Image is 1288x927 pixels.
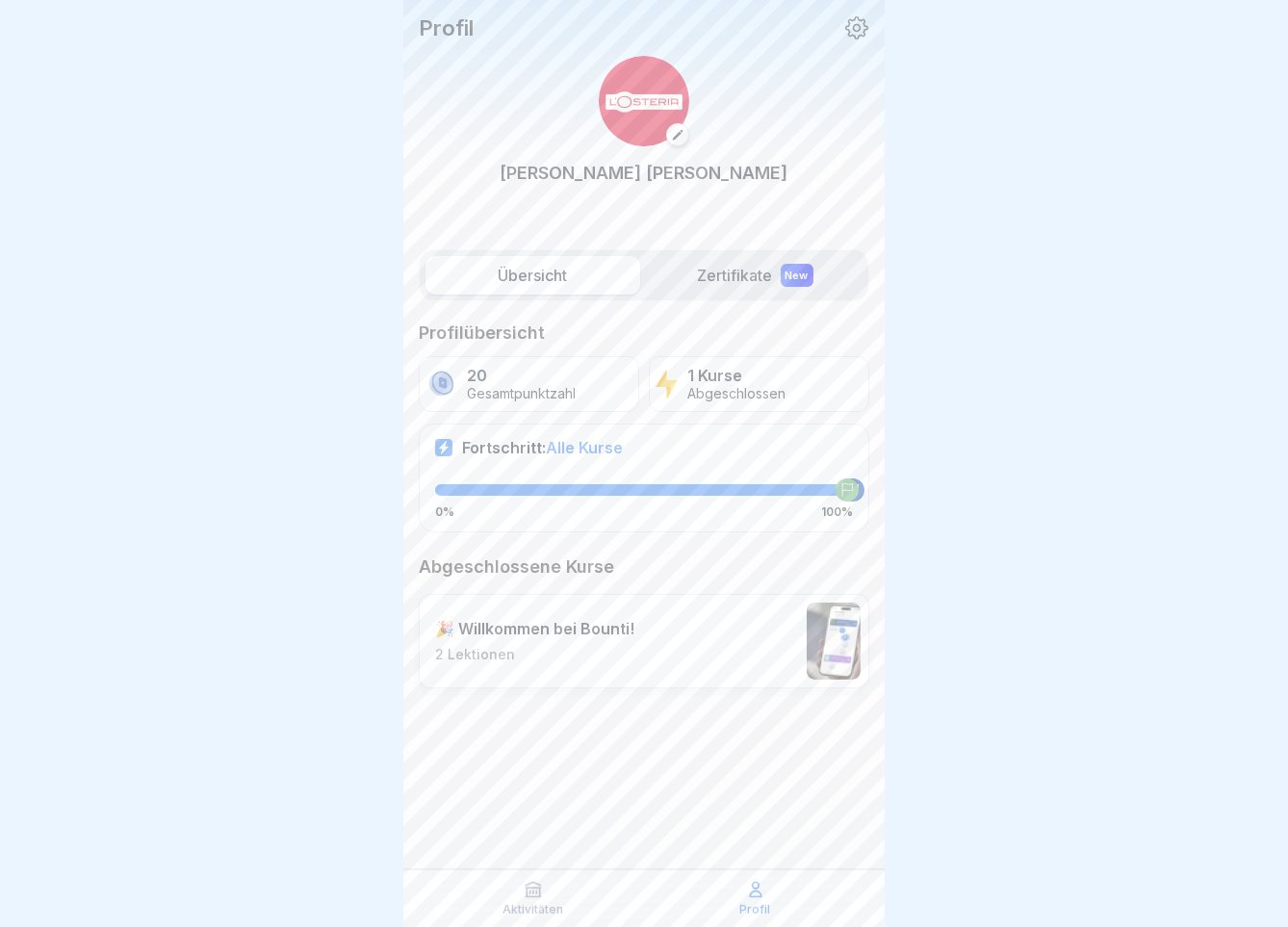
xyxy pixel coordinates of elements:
p: 100% [821,505,853,519]
p: 2 Lektionen [435,646,634,663]
p: 20 [467,367,576,385]
p: 🎉 Willkommen bei Bounti! [435,619,634,638]
p: 0% [435,505,454,519]
p: Abgeschlossen [687,386,786,402]
p: Aktivitäten [502,903,563,916]
p: Profil [740,903,771,916]
span: Alle Kurse [546,438,623,457]
p: Profil [419,15,474,40]
a: 🎉 Willkommen bei Bounti!2 Lektionen [419,594,869,688]
img: b4eu0mai1tdt6ksd7nlke1so.png [807,603,861,680]
p: Fortschritt: [462,438,623,457]
p: 1 Kurse [687,367,786,385]
img: lightning.svg [656,368,678,400]
p: Profilübersicht [419,322,869,345]
label: Übersicht [425,256,640,295]
div: New [781,264,813,287]
p: Gesamtpunktzahl [467,386,576,402]
label: Zertifikate [648,256,863,295]
img: coin.svg [425,368,457,400]
img: h2b7e5h7rth583tr4zrcxt71.png [599,56,689,146]
p: Abgeschlossene Kurse [419,555,869,579]
p: [PERSON_NAME] [PERSON_NAME] [501,160,788,186]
